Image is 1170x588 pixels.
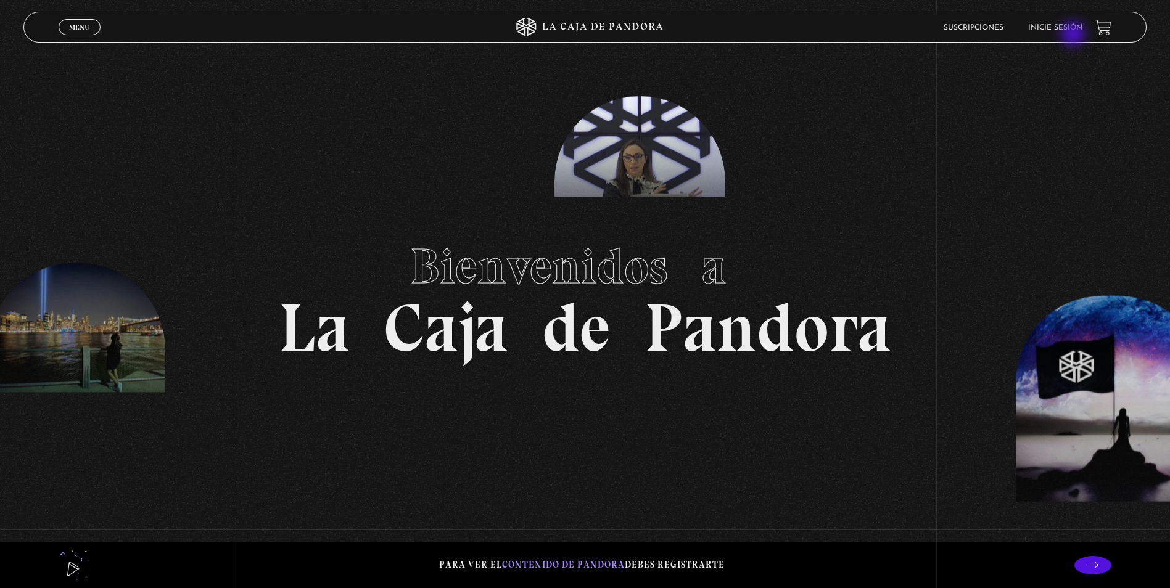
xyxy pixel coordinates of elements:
a: Suscripciones [944,24,1003,31]
a: View your shopping cart [1095,19,1111,36]
a: Inicie sesión [1028,24,1082,31]
p: Para ver el debes registrarte [439,557,725,573]
span: Cerrar [65,34,94,43]
span: contenido de Pandora [502,559,625,570]
span: Menu [69,23,89,31]
h1: La Caja de Pandora [279,226,891,362]
span: Bienvenidos a [410,237,760,296]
